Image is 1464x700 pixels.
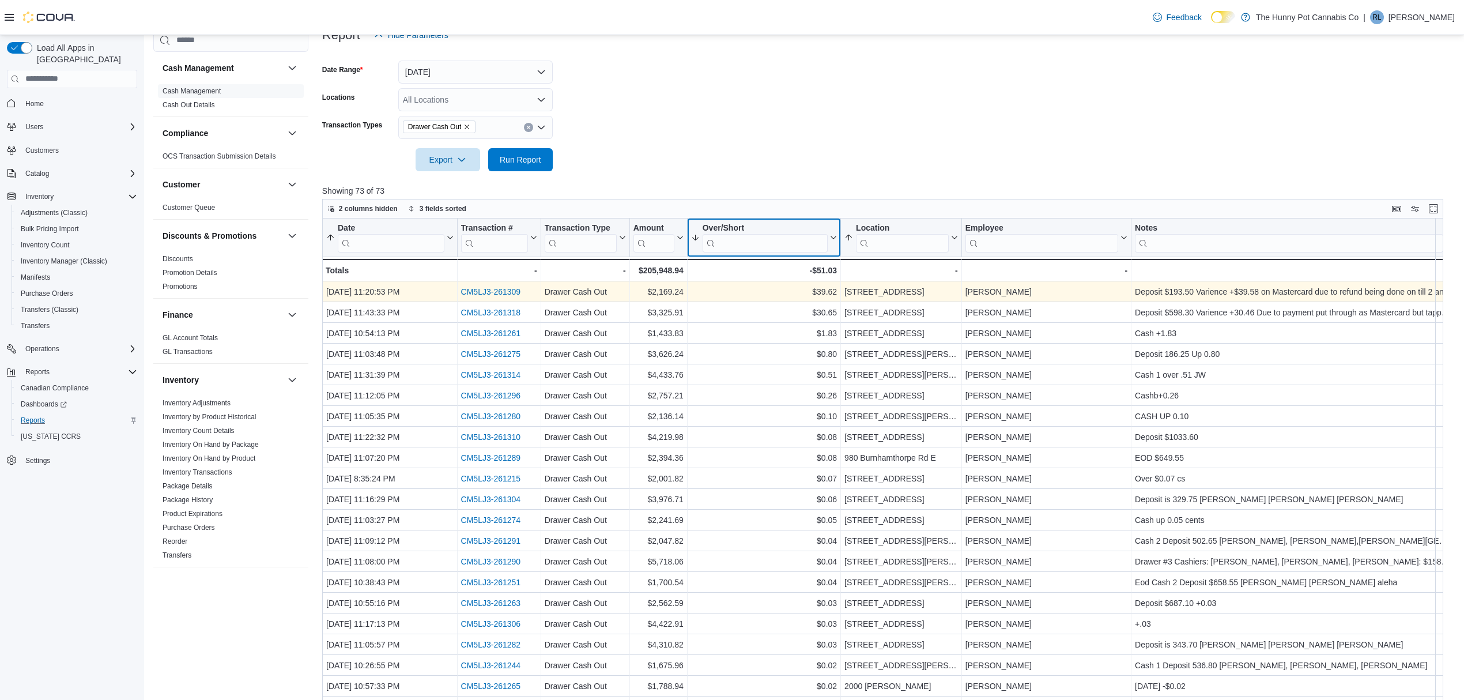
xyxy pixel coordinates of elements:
button: Inventory [285,373,299,387]
a: Reorder [163,537,187,545]
div: $30.65 [691,306,837,319]
button: Discounts & Promotions [285,229,299,243]
div: $4,433.76 [633,368,684,382]
div: $2,394.36 [633,451,684,465]
span: Promotion Details [163,268,217,277]
div: $0.10 [691,409,837,423]
a: CM5LJ3-261310 [461,432,520,442]
div: Drawer Cash Out [544,306,625,319]
span: Cash Out Details [163,100,215,110]
div: $1.83 [691,326,837,340]
button: Operations [2,341,142,357]
div: $0.08 [691,451,837,465]
span: Inventory Manager (Classic) [16,254,137,268]
span: Transfers (Classic) [16,303,137,317]
a: CM5LJ3-261306 [461,619,520,629]
a: [US_STATE] CCRS [16,430,85,443]
div: Discounts & Promotions [153,252,308,298]
div: $0.26 [691,389,837,402]
input: Dark Mode [1211,11,1235,23]
button: Reports [2,364,142,380]
span: Promotions [163,282,198,291]
a: CM5LJ3-261251 [461,578,520,587]
button: Notes [1135,223,1452,252]
button: Adjustments (Classic) [12,205,142,221]
a: Inventory Transactions [163,468,232,476]
a: CM5LJ3-261263 [461,599,520,608]
div: $39.62 [691,285,837,299]
div: Date [338,223,444,252]
a: GL Account Totals [163,334,218,342]
span: Export [422,148,473,171]
div: Rikki Lynch [1370,10,1384,24]
span: Purchase Orders [16,287,137,300]
a: Promotion Details [163,269,217,277]
span: Manifests [21,273,50,282]
div: Over $0.07 cs [1135,472,1452,486]
a: CM5LJ3-261244 [461,661,520,670]
div: [PERSON_NAME] [965,326,1127,340]
span: Manifests [16,270,137,284]
span: Customers [21,143,137,157]
span: Users [25,122,43,131]
div: [STREET_ADDRESS][PERSON_NAME] [844,409,958,423]
button: Inventory Manager (Classic) [12,253,142,269]
a: Settings [21,454,55,468]
div: [DATE] 11:07:20 PM [326,451,454,465]
a: CM5LJ3-261261 [461,329,520,338]
button: Discounts & Promotions [163,230,283,242]
button: Manifests [12,269,142,285]
button: Canadian Compliance [12,380,142,396]
span: Home [21,96,137,111]
button: Amount [633,223,684,252]
div: [DATE] 11:43:33 PM [326,306,454,319]
button: Catalog [21,167,54,180]
div: Drawer Cash Out [544,451,625,465]
div: $1,433.83 [633,326,684,340]
div: Over/Short [703,223,828,234]
span: Transfers [16,319,137,333]
div: [STREET_ADDRESS] [844,285,958,299]
div: Amount [633,223,674,234]
label: Date Range [322,65,363,74]
button: Bulk Pricing Import [12,221,142,237]
a: Adjustments (Classic) [16,206,92,220]
span: Feedback [1167,12,1202,23]
a: CM5LJ3-261304 [461,495,520,504]
a: Transfers [163,551,191,559]
button: Remove Drawer Cash Out from selection in this group [463,123,470,130]
h3: Inventory [163,374,199,386]
a: CM5LJ3-261290 [461,557,520,566]
div: Inventory [153,396,308,567]
a: CM5LJ3-261265 [461,682,520,691]
div: $205,948.94 [633,264,684,277]
span: Customers [25,146,59,155]
a: Purchase Orders [163,524,215,532]
span: Hide Parameters [388,29,448,41]
button: Inventory [2,189,142,205]
div: [DATE] 11:12:05 PM [326,389,454,402]
a: Dashboards [16,397,71,411]
div: [PERSON_NAME] [965,430,1127,444]
div: - [461,264,537,277]
button: Transfers [12,318,142,334]
span: Load All Apps in [GEOGRAPHIC_DATA] [32,42,137,65]
div: CASH UP 0.10 [1135,409,1452,423]
button: Hide Parameters [369,24,453,47]
button: 2 columns hidden [323,202,402,216]
div: [STREET_ADDRESS] [844,306,958,319]
div: $0.07 [691,472,837,486]
div: Cashb+0.26 [1135,389,1452,402]
span: GL Transactions [163,347,213,356]
span: Operations [21,342,137,356]
button: Inventory [163,374,283,386]
div: $3,325.91 [633,306,684,319]
a: Bulk Pricing Import [16,222,84,236]
button: Display options [1408,202,1422,216]
div: [DATE] 11:03:48 PM [326,347,454,361]
span: Adjustments (Classic) [21,208,88,217]
a: Purchase Orders [16,287,78,300]
a: CM5LJ3-261296 [461,391,520,400]
span: Reports [25,367,50,377]
a: CM5LJ3-261291 [461,536,520,545]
